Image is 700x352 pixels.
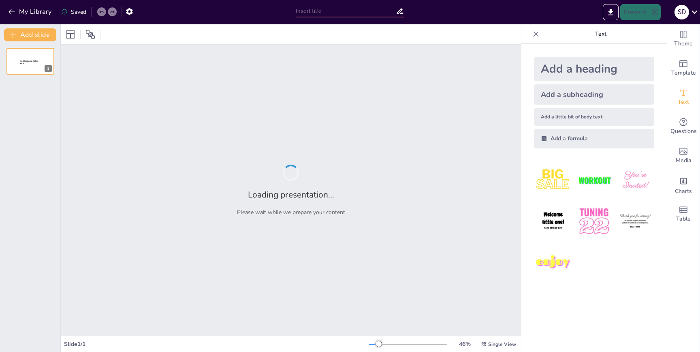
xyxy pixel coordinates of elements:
[675,187,692,196] span: Charts
[455,340,474,348] div: 46 %
[667,112,700,141] div: Get real-time input from your audience
[667,24,700,54] div: Change the overall theme
[534,202,572,240] img: 4.jpeg
[45,65,52,72] div: 1
[534,129,654,148] div: Add a formula
[603,4,619,20] button: Export to PowerPoint
[676,156,691,165] span: Media
[542,24,659,44] p: Text
[534,244,572,281] img: 7.jpeg
[4,28,56,41] button: Add slide
[85,30,95,39] span: Position
[620,4,661,20] button: Present
[667,170,700,200] div: Add charts and graphs
[617,161,654,199] img: 3.jpeg
[667,200,700,229] div: Add a table
[6,48,54,75] div: 1
[671,69,696,77] span: Template
[6,5,55,18] button: My Library
[575,161,613,199] img: 2.jpeg
[534,84,654,105] div: Add a subheading
[674,5,689,19] div: S D
[64,28,77,41] div: Layout
[237,208,345,216] p: Please wait while we prepare your content
[534,108,654,126] div: Add a little bit of body text
[61,8,86,16] div: Saved
[670,127,697,136] span: Questions
[678,98,689,107] span: Text
[296,5,396,17] input: Insert title
[674,39,693,48] span: Theme
[617,202,654,240] img: 6.jpeg
[667,141,700,170] div: Add images, graphics, shapes or video
[488,341,516,348] span: Single View
[534,57,654,81] div: Add a heading
[20,60,38,64] span: Sendsteps presentation editor
[534,161,572,199] img: 1.jpeg
[676,215,691,223] span: Table
[248,189,334,200] h2: Loading presentation...
[667,83,700,112] div: Add text boxes
[667,54,700,83] div: Add ready made slides
[575,202,613,240] img: 5.jpeg
[674,4,689,20] button: S D
[64,340,369,348] div: Slide 1 / 1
